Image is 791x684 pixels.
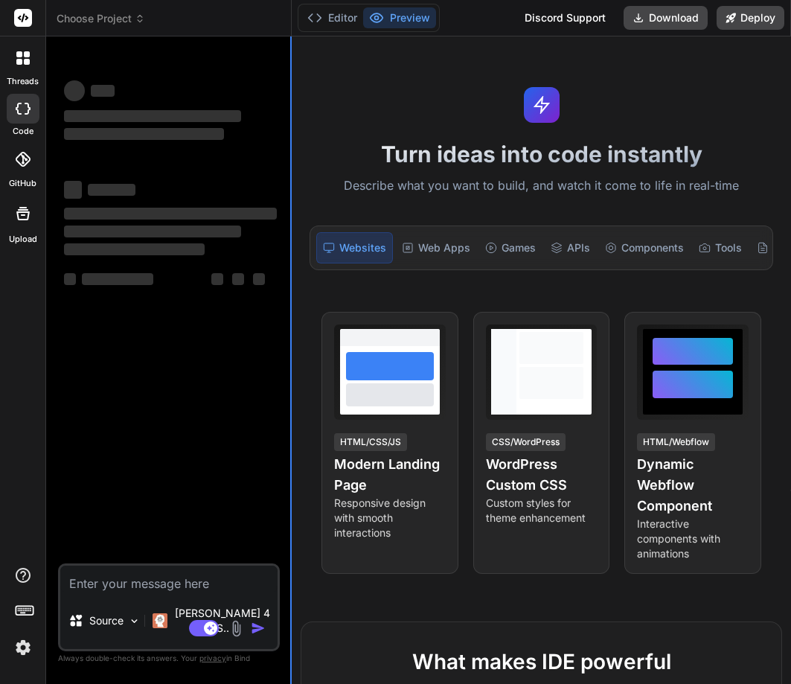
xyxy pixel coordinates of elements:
[486,433,566,451] div: CSS/WordPress
[334,496,446,540] p: Responsive design with smooth interactions
[64,181,82,199] span: ‌
[211,273,223,285] span: ‌
[9,233,37,246] label: Upload
[486,496,598,525] p: Custom styles for theme enhancement
[363,7,436,28] button: Preview
[89,613,124,628] p: Source
[7,75,39,88] label: threads
[58,651,280,665] p: Always double-check its answers. Your in Bind
[301,7,363,28] button: Editor
[624,6,708,30] button: Download
[82,273,153,285] span: ‌
[637,454,749,517] h4: Dynamic Webflow Component
[199,653,226,662] span: privacy
[64,110,241,122] span: ‌
[10,635,36,660] img: settings
[64,273,76,285] span: ‌
[64,208,277,220] span: ‌
[334,454,446,496] h4: Modern Landing Page
[88,184,135,196] span: ‌
[637,517,749,561] p: Interactive components with animations
[13,125,33,138] label: code
[153,613,167,628] img: Claude 4 Sonnet
[717,6,784,30] button: Deploy
[64,128,224,140] span: ‌
[232,273,244,285] span: ‌
[64,80,85,101] span: ‌
[599,232,690,263] div: Components
[334,433,407,451] div: HTML/CSS/JS
[9,177,36,190] label: GitHub
[693,232,748,263] div: Tools
[325,646,758,677] h2: What makes IDE powerful
[91,85,115,97] span: ‌
[545,232,596,263] div: APIs
[253,273,265,285] span: ‌
[301,141,782,167] h1: Turn ideas into code instantly
[396,232,476,263] div: Web Apps
[64,243,205,255] span: ‌
[57,11,145,26] span: Choose Project
[251,621,266,636] img: icon
[316,232,393,263] div: Websites
[516,6,615,30] div: Discord Support
[64,226,241,237] span: ‌
[128,615,141,627] img: Pick Models
[637,433,715,451] div: HTML/Webflow
[228,620,245,637] img: attachment
[486,454,598,496] h4: WordPress Custom CSS
[301,176,782,196] p: Describe what you want to build, and watch it come to life in real-time
[173,606,272,636] p: [PERSON_NAME] 4 S..
[479,232,542,263] div: Games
